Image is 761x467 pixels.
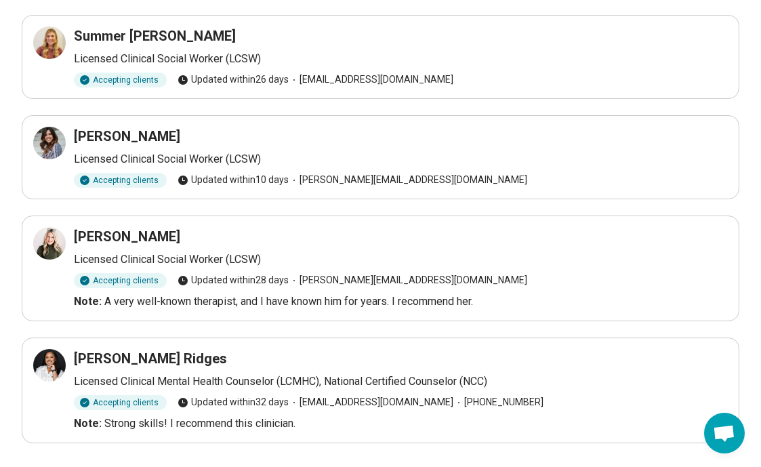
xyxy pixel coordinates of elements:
[74,151,728,167] p: Licensed Clinical Social Worker (LCSW)
[104,295,473,308] span: A very well-known therapist, and I have known him for years. I recommend her.
[74,227,180,246] h3: [PERSON_NAME]
[289,73,453,87] span: [EMAIL_ADDRESS][DOMAIN_NAME]
[178,273,289,287] span: Updated within 28 days
[74,373,728,390] p: Licensed Clinical Mental Health Counselor (LCMHC), National Certified Counselor (NCC)
[289,173,527,187] span: [PERSON_NAME][EMAIL_ADDRESS][DOMAIN_NAME]
[74,295,102,308] b: Note:
[74,26,236,45] h3: Summer [PERSON_NAME]
[74,127,180,146] h3: [PERSON_NAME]
[704,413,745,453] div: Open chat
[74,251,728,268] p: Licensed Clinical Social Worker (LCSW)
[178,73,289,87] span: Updated within 26 days
[74,349,227,368] h3: [PERSON_NAME] Ridges
[74,173,167,188] div: Accepting clients
[289,395,453,409] span: [EMAIL_ADDRESS][DOMAIN_NAME]
[74,51,728,67] p: Licensed Clinical Social Worker (LCSW)
[104,417,295,430] span: Strong skills! I recommend this clinician.
[74,417,102,430] b: Note:
[453,395,543,409] span: [PHONE_NUMBER]
[74,273,167,288] div: Accepting clients
[178,173,289,187] span: Updated within 10 days
[289,273,527,287] span: [PERSON_NAME][EMAIL_ADDRESS][DOMAIN_NAME]
[74,73,167,87] div: Accepting clients
[178,395,289,409] span: Updated within 32 days
[74,395,167,410] div: Accepting clients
